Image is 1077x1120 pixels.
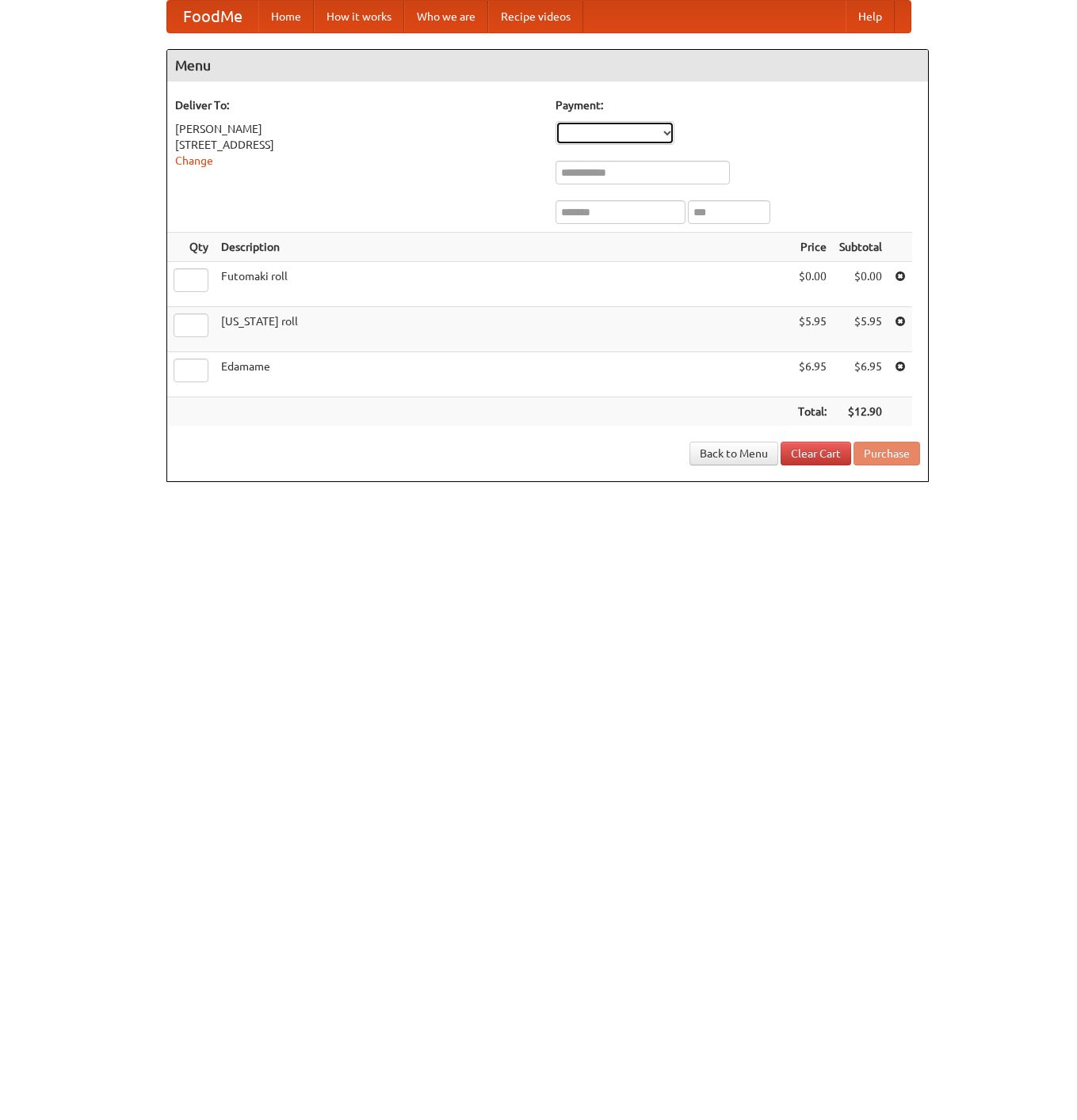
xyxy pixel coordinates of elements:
button: Purchase [854,442,920,465]
td: $0.00 [792,262,833,307]
td: Futomaki roll [215,262,792,307]
a: Who we are [404,1,488,32]
td: Edamame [215,352,792,397]
th: Total: [792,397,833,427]
th: $12.90 [833,397,888,427]
div: [PERSON_NAME] [175,121,540,137]
td: $5.95 [833,307,888,352]
h5: Deliver To: [175,97,540,113]
th: Description [215,233,792,262]
div: [STREET_ADDRESS] [175,137,540,153]
td: $0.00 [833,262,888,307]
th: Qty [167,233,215,262]
th: Subtotal [833,233,888,262]
a: Recipe videos [488,1,583,32]
h5: Payment: [556,97,920,113]
a: Home [258,1,314,32]
a: Clear Cart [781,442,851,465]
a: How it works [314,1,404,32]
td: $5.95 [792,307,833,352]
h4: Menu [167,50,928,82]
a: Help [846,1,895,32]
td: [US_STATE] roll [215,307,792,352]
td: $6.95 [792,352,833,397]
a: FoodMe [167,1,258,32]
a: Change [175,154,213,167]
a: Back to Menu [689,442,778,465]
th: Price [792,233,833,262]
td: $6.95 [833,352,888,397]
